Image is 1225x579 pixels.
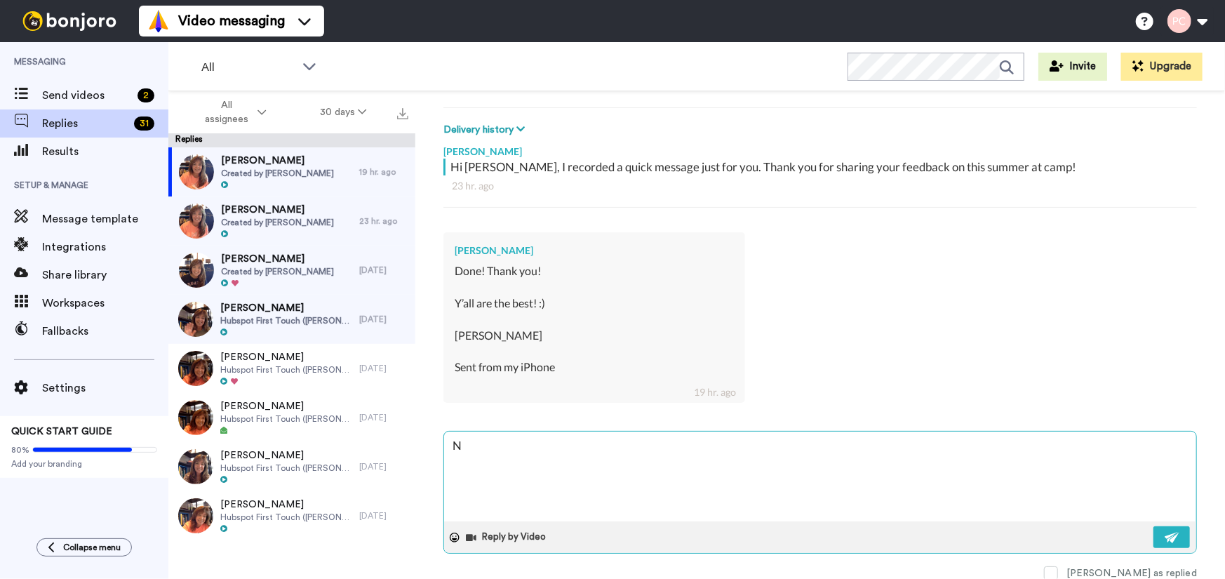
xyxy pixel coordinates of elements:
div: 19 hr. ago [695,385,737,399]
span: [PERSON_NAME] [220,498,352,512]
img: 433b72f7-1249-4862-b4a0-e0b84314b06d-thumb.jpg [178,449,213,484]
span: Results [42,143,168,160]
span: Hubspot First Touch ([PERSON_NAME]) [220,364,352,375]
span: Hubspot First Touch ([PERSON_NAME]) [220,512,352,523]
button: Delivery history [443,122,529,138]
div: Hi [PERSON_NAME], I recorded a quick message just for you. Thank you for sharing your feedback on... [450,159,1193,175]
img: 32ac4ca3-bdd9-4f3f-8608-aced519daae9-thumb.jpg [178,400,213,435]
span: All [201,59,295,76]
img: ef7e4261-8d7e-43d9-9e83-91ba9838d47d-thumb.jpg [179,154,214,189]
span: [PERSON_NAME] [220,301,352,315]
span: [PERSON_NAME] [221,203,334,217]
a: [PERSON_NAME]Hubspot First Touch ([PERSON_NAME])[DATE] [168,442,415,491]
span: Hubspot First Touch ([PERSON_NAME]) [220,315,352,326]
div: Replies [168,133,415,147]
a: [PERSON_NAME]Created by [PERSON_NAME]19 hr. ago [168,147,415,197]
img: 380df80e-bc05-4242-808a-43e29c1831f5-thumb.jpg [178,498,213,533]
button: Reply by Video [465,527,551,548]
button: 30 days [293,100,394,125]
a: [PERSON_NAME]Hubspot First Touch ([PERSON_NAME])[DATE] [168,344,415,393]
div: [PERSON_NAME] [443,138,1197,159]
div: 19 hr. ago [359,166,408,178]
button: All assignees [171,93,293,132]
img: vm-color.svg [147,10,170,32]
textarea: N [444,432,1196,521]
div: 23 hr. ago [359,215,408,227]
span: Created by [PERSON_NAME] [221,217,334,228]
div: [DATE] [359,363,408,374]
span: Workspaces [42,295,168,312]
span: Collapse menu [63,542,121,553]
span: Integrations [42,239,168,255]
div: [DATE] [359,412,408,423]
span: Message template [42,211,168,227]
div: 2 [138,88,154,102]
img: export.svg [397,108,408,119]
span: 80% [11,444,29,455]
a: [PERSON_NAME]Created by [PERSON_NAME][DATE] [168,246,415,295]
span: Settings [42,380,168,397]
img: b40f0710-2eff-445c-b3e8-d803c7759f1b-thumb.jpg [178,351,213,386]
span: QUICK START GUIDE [11,427,112,437]
button: Upgrade [1121,53,1203,81]
span: Add your branding [11,458,157,470]
span: Replies [42,115,128,132]
span: Created by [PERSON_NAME] [221,266,334,277]
div: Done! Thank you! Y’all are the best! :) [PERSON_NAME] Sent from my iPhone [455,263,734,392]
span: Hubspot First Touch ([PERSON_NAME]) [220,462,352,474]
a: [PERSON_NAME]Hubspot First Touch ([PERSON_NAME])[DATE] [168,491,415,540]
button: Invite [1038,53,1107,81]
span: [PERSON_NAME] [220,350,352,364]
span: All assignees [198,98,255,126]
a: [PERSON_NAME]Created by [PERSON_NAME]23 hr. ago [168,197,415,246]
span: [PERSON_NAME] [221,252,334,266]
div: 23 hr. ago [452,179,1189,193]
div: 31 [134,117,154,131]
span: Send videos [42,87,132,104]
img: 1c6cfaa2-e0c7-4dad-b9db-c39ddd1e9c9b-thumb.jpg [179,253,214,288]
span: [PERSON_NAME] [220,399,352,413]
img: 64973241-93bd-4f89-a386-b1a82b647212-thumb.jpg [178,302,213,337]
div: [PERSON_NAME] [455,244,734,258]
div: [DATE] [359,461,408,472]
span: Video messaging [178,11,285,31]
div: [DATE] [359,510,408,521]
span: [PERSON_NAME] [220,448,352,462]
span: Created by [PERSON_NAME] [221,168,334,179]
img: bj-logo-header-white.svg [17,11,122,31]
span: Fallbacks [42,323,168,340]
span: Share library [42,267,168,284]
div: [DATE] [359,314,408,325]
a: [PERSON_NAME]Hubspot First Touch ([PERSON_NAME])[DATE] [168,393,415,442]
button: Export all results that match these filters now. [393,102,413,123]
div: [DATE] [359,265,408,276]
span: Hubspot First Touch ([PERSON_NAME]) [220,413,352,425]
img: f4025458-673f-40ab-837e-95c9b7a2a11c-thumb.jpg [179,204,214,239]
span: [PERSON_NAME] [221,154,334,168]
a: [PERSON_NAME]Hubspot First Touch ([PERSON_NAME])[DATE] [168,295,415,344]
button: Collapse menu [36,538,132,557]
img: send-white.svg [1165,532,1180,543]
